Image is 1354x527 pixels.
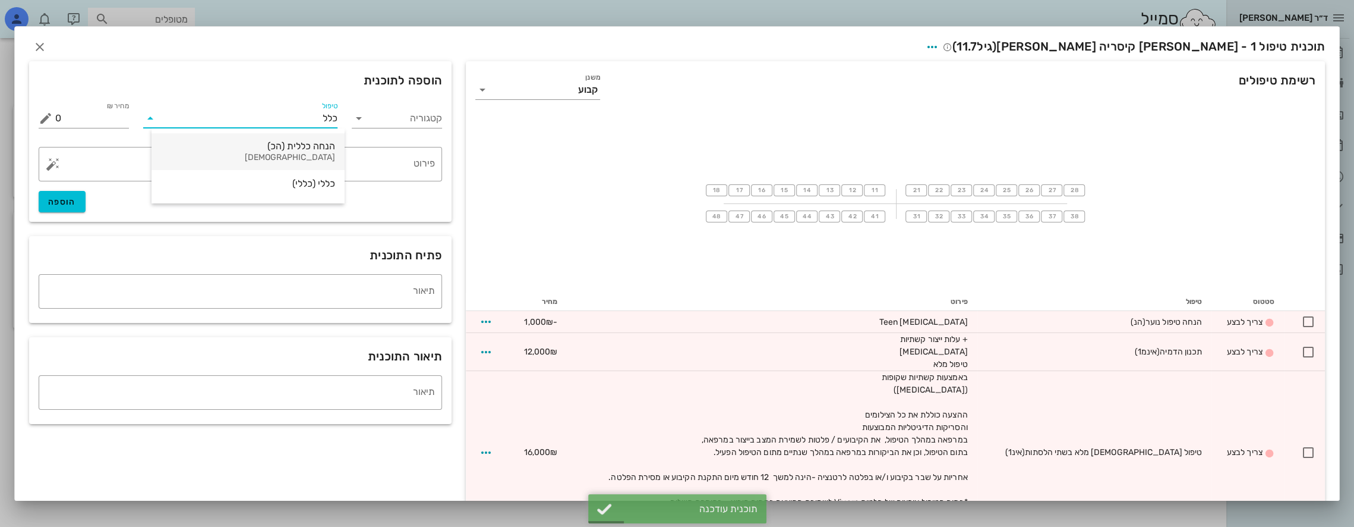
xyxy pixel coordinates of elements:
[475,80,600,99] div: משנןקבוע
[979,213,989,220] span: 34
[1024,187,1034,194] span: 26
[847,187,857,194] span: 12
[322,102,337,111] label: טיפול
[1041,211,1062,222] button: 37
[779,187,789,194] span: 15
[973,211,995,222] button: 34
[1069,213,1079,220] span: 38
[585,73,600,82] label: משנן
[911,213,921,220] span: 31
[952,39,996,54] span: (גיל )
[841,211,863,222] button: 42
[1024,213,1034,220] span: 36
[825,213,834,220] span: 43
[928,184,949,196] button: 22
[39,111,53,126] button: מחיר ₪ appended action
[578,84,598,95] div: קבוע
[977,292,1212,311] th: טיפול
[996,211,1017,222] button: 35
[1047,213,1056,220] span: 37
[567,292,977,311] th: פירוט
[1002,213,1011,220] span: 35
[618,503,758,515] div: תוכנית עודכנה
[987,446,1202,459] div: טיפול [DEMOGRAPHIC_DATA] מלא בשתי הלסתות
[48,197,76,207] span: הוספה
[928,211,949,222] button: 32
[706,211,727,222] button: 48
[1063,211,1085,222] button: 38
[951,184,972,196] button: 23
[841,184,863,196] button: 12
[802,213,812,220] span: 44
[979,187,989,194] span: 24
[706,184,727,196] button: 18
[870,213,879,220] span: 41
[774,211,795,222] button: 45
[1018,211,1040,222] button: 36
[728,184,750,196] button: 17
[819,211,840,222] button: 43
[751,211,772,222] button: 46
[728,211,750,222] button: 47
[1063,184,1085,196] button: 28
[943,39,1325,54] span: תוכנית טיפול 1 - [PERSON_NAME] קיסריה [PERSON_NAME]
[779,213,789,220] span: 45
[712,187,721,194] span: 18
[751,184,772,196] button: 16
[1041,184,1062,196] button: 27
[864,211,885,222] button: 41
[161,140,335,152] div: הנחה כללית (הכ)
[1069,187,1079,194] span: 28
[905,184,927,196] button: 21
[1005,447,1025,457] span: (אינ1)
[864,184,885,196] button: 11
[734,213,744,220] span: 47
[1002,187,1011,194] span: 25
[466,61,1325,114] div: רשימת טיפולים
[934,213,943,220] span: 32
[1047,187,1056,194] span: 27
[802,187,812,194] span: 14
[957,39,977,54] span: 11.7
[987,316,1202,328] div: הנחה טיפול נוער
[796,184,818,196] button: 14
[161,178,335,189] div: כללי (כללי)
[523,447,557,457] span: 16,000₪
[987,346,1202,358] div: תכנון הדמיה
[825,187,834,194] span: 13
[734,187,744,194] span: 17
[1134,347,1160,357] span: (אינמ1)
[1211,292,1283,311] th: סטטוס
[757,213,766,220] span: 46
[973,184,995,196] button: 24
[161,153,335,163] div: [DEMOGRAPHIC_DATA]
[879,317,968,327] span: [MEDICAL_DATA] Teen
[1018,184,1040,196] button: 26
[523,347,557,357] span: 12,000₪
[29,61,452,99] div: הוספה לתוכנית
[796,211,818,222] button: 44
[774,184,795,196] button: 15
[106,102,129,111] label: מחיר ₪
[957,213,966,220] span: 33
[1130,317,1145,327] span: (הנ)
[951,211,972,222] button: 33
[957,187,966,194] span: 23
[1227,317,1263,327] span: צריך לבצע
[510,292,567,311] th: מחיר
[29,337,452,375] div: תיאור התוכנית
[1227,347,1263,357] span: צריך לבצע
[847,213,857,220] span: 42
[711,213,721,220] span: 48
[757,187,766,194] span: 16
[29,236,452,274] div: פתיח התוכנית
[996,184,1017,196] button: 25
[819,184,840,196] button: 13
[524,317,557,327] span: -1,000₪
[1227,447,1263,457] span: צריך לבצע
[39,191,86,212] button: הוספה
[911,187,921,194] span: 21
[870,187,879,194] span: 11
[896,334,967,369] span: + עלות ייצור קשתיות [MEDICAL_DATA] טיפול מלא
[934,187,943,194] span: 22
